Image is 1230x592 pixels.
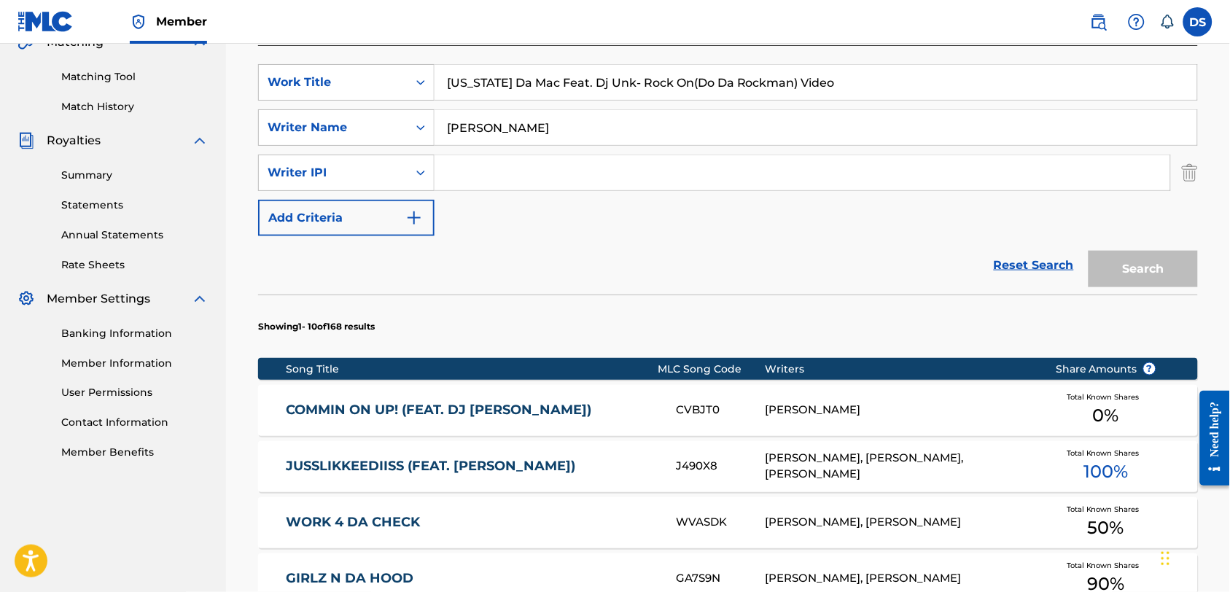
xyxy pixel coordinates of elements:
[61,356,209,371] a: Member Information
[1189,379,1230,496] iframe: Resource Center
[287,515,657,531] a: WORK 4 DA CHECK
[61,416,209,431] a: Contact Information
[676,515,765,531] div: WVASDK
[61,257,209,273] a: Rate Sheets
[17,290,35,308] img: Member Settings
[1157,522,1230,592] iframe: Chat Widget
[658,362,766,377] div: MLC Song Code
[61,168,209,183] a: Summary
[156,13,207,30] span: Member
[1088,515,1124,542] span: 50 %
[268,119,399,136] div: Writer Name
[676,571,765,588] div: GA7S9N
[1067,392,1145,403] span: Total Known Shares
[47,132,101,149] span: Royalties
[766,451,1033,483] div: [PERSON_NAME], [PERSON_NAME], [PERSON_NAME]
[258,64,1198,295] form: Search Form
[1084,7,1113,36] a: Public Search
[17,11,74,32] img: MLC Logo
[258,320,375,333] p: Showing 1 - 10 of 168 results
[1067,448,1145,459] span: Total Known Shares
[287,362,658,377] div: Song Title
[61,198,209,213] a: Statements
[405,209,423,227] img: 9d2ae6d4665cec9f34b9.svg
[61,99,209,114] a: Match History
[1128,13,1145,31] img: help
[766,402,1033,419] div: [PERSON_NAME]
[766,515,1033,531] div: [PERSON_NAME], [PERSON_NAME]
[766,571,1033,588] div: [PERSON_NAME], [PERSON_NAME]
[191,132,209,149] img: expand
[1144,363,1156,375] span: ?
[1090,13,1108,31] img: search
[1067,561,1145,572] span: Total Known Shares
[1084,459,1129,486] span: 100 %
[986,249,1081,281] a: Reset Search
[287,459,657,475] a: JUSSLIKKEEDIISS (FEAT. [PERSON_NAME])
[191,290,209,308] img: expand
[287,571,657,588] a: GIRLZ N DA HOOD
[268,164,399,182] div: Writer IPI
[1067,505,1145,515] span: Total Known Shares
[1161,537,1170,580] div: Drag
[258,200,435,236] button: Add Criteria
[268,74,399,91] div: Work Title
[1093,403,1119,429] span: 0 %
[61,386,209,401] a: User Permissions
[676,402,765,419] div: CVBJT0
[1056,362,1156,377] span: Share Amounts
[287,402,657,419] a: COMMIN ON UP! (FEAT. DJ [PERSON_NAME])
[47,290,150,308] span: Member Settings
[61,69,209,85] a: Matching Tool
[1160,15,1175,29] div: Notifications
[17,132,35,149] img: Royalties
[1122,7,1151,36] div: Help
[61,227,209,243] a: Annual Statements
[130,13,147,31] img: Top Rightsholder
[1182,155,1198,191] img: Delete Criterion
[61,445,209,461] a: Member Benefits
[61,326,209,341] a: Banking Information
[1183,7,1213,36] div: User Menu
[766,362,1033,377] div: Writers
[676,459,765,475] div: J490X8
